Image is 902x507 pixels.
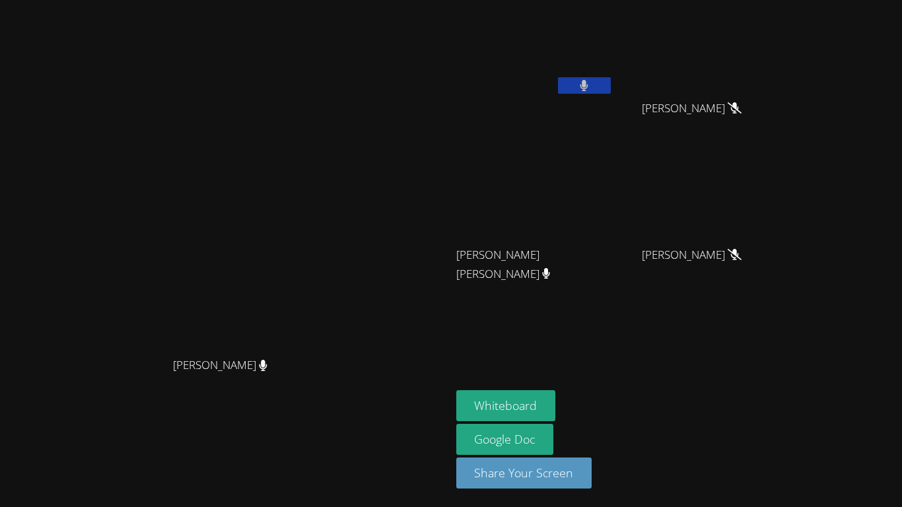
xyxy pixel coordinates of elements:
[456,424,554,455] a: Google Doc
[456,457,592,489] button: Share Your Screen
[173,356,267,375] span: [PERSON_NAME]
[642,246,742,265] span: [PERSON_NAME]
[456,246,603,284] span: [PERSON_NAME] [PERSON_NAME]
[456,390,556,421] button: Whiteboard
[642,99,742,118] span: [PERSON_NAME]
